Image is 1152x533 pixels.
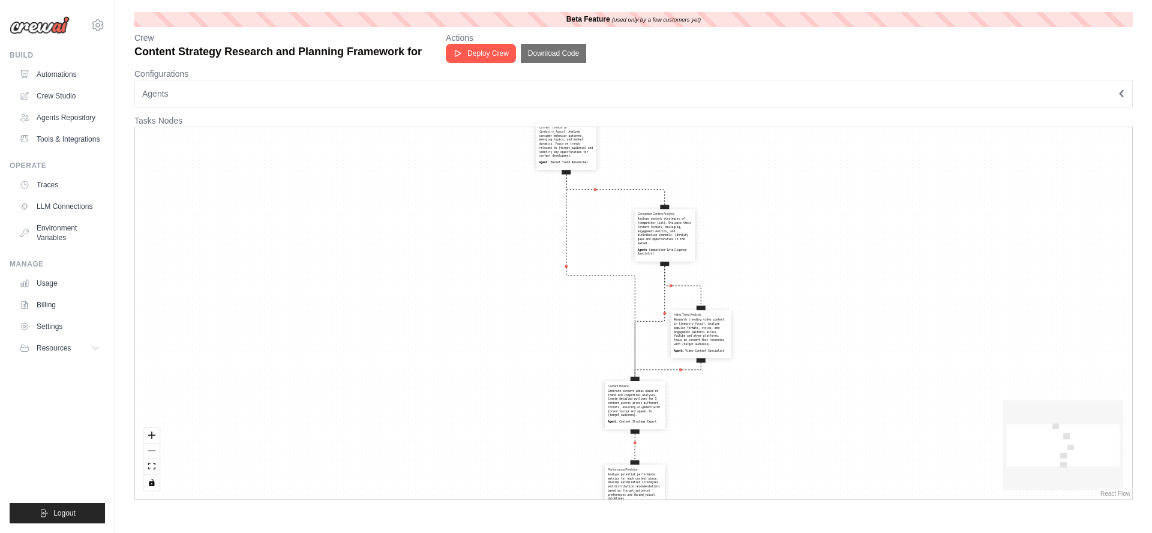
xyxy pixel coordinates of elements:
iframe: Chat Widget [1092,475,1152,533]
g: Edge from market_trend_analysis to competitor_content_analysis [566,175,665,205]
div: Operate [10,161,105,170]
img: Logo [10,16,70,34]
span: Agents [142,88,169,100]
b: Agent: [638,248,647,251]
div: Competitor Content AnalysisAnalyze content strategies of {competitor_list}. Evaluate their conten... [635,209,695,262]
button: toggle interactivity [144,475,160,490]
span: Deploy Crew [467,49,509,58]
p: Content Strategy Research and Planning Framework for [134,44,422,60]
b: Agent: [674,349,683,352]
p: Crew [134,32,422,44]
div: Manage [10,259,105,269]
div: Research trending video content in {industry_focus}. Analyze popular formats, styles, and engagem... [674,318,728,346]
a: Environment Variables [14,218,105,247]
a: Crew Studio [14,86,105,106]
h4: Competitor Content Analysis [638,212,692,216]
button: Agents [134,80,1133,107]
a: Billing [14,295,105,315]
button: zoom in [144,428,160,444]
h4: Content Ideation [608,384,662,388]
div: Performance PredictionAnalyze potential performance metrics for each content piece. Develop optim... [605,465,665,513]
div: Conduct comprehensive research on current trends in {industry_focus}. Analyze consumer behavior p... [539,122,593,158]
g: Edge from content_ideation to performance_prediction [634,434,637,460]
g: Edge from competitor_content_analysis to video_trend_analysis [665,266,701,306]
a: Settings [14,317,105,336]
p: Tasks Nodes [134,115,1133,127]
span: Resources [37,343,71,353]
span: Logout [53,508,76,518]
h4: Video Trend Analysis [674,313,728,317]
button: Resources [14,339,105,358]
b: Agent: [539,161,549,164]
div: Video Trend AnalysisResearch trending video content in {industry_focus}. Analyze popular formats,... [671,310,731,358]
div: Conduct comprehensive research on current trends in {industry_focus}. Analyze consumer behavior p... [536,114,596,170]
a: Traces [14,175,105,194]
b: Beta Feature [566,15,610,23]
div: Generate content ideas based on trend and competitor analysis. Create detailed outlines for 5 con... [608,389,662,417]
a: LLM Connections [14,197,105,216]
p: Configurations [134,68,1133,80]
g: Edge from market_trend_analysis to content_ideation [566,175,637,377]
a: Automations [14,65,105,84]
button: Logout [10,503,105,523]
div: Market Trend Researcher [539,160,593,164]
b: Agent: [608,420,617,423]
p: Actions [446,32,586,44]
g: Edge from video_trend_analysis to content_ideation [635,363,701,376]
button: Download Code [521,44,586,63]
a: Tools & Integrations [14,130,105,149]
div: Competitor Intelligence Specialist [638,248,692,256]
div: Video Content Specialist [674,349,728,353]
a: Agents Repository [14,108,105,127]
i: (used only by a few customers yet) [612,16,701,23]
button: fit view [144,459,160,475]
a: Usage [14,274,105,293]
div: Build [10,50,105,60]
h4: Performance Prediction [608,468,662,471]
div: React Flow controls [144,428,160,490]
div: Content IdeationGenerate content ideas based on trend and competitor analysis. Create detailed ou... [605,381,665,429]
g: Edge from competitor_content_analysis to content_ideation [634,266,665,377]
div: Content Strategy Expert [608,420,662,424]
button: Deploy Crew [446,44,516,63]
div: Analyze content strategies of {competitor_list}. Evaluate their content formats, messaging, engag... [638,217,692,245]
div: Analyze potential performance metrics for each content piece. Develop optimization strategies and... [608,472,662,501]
